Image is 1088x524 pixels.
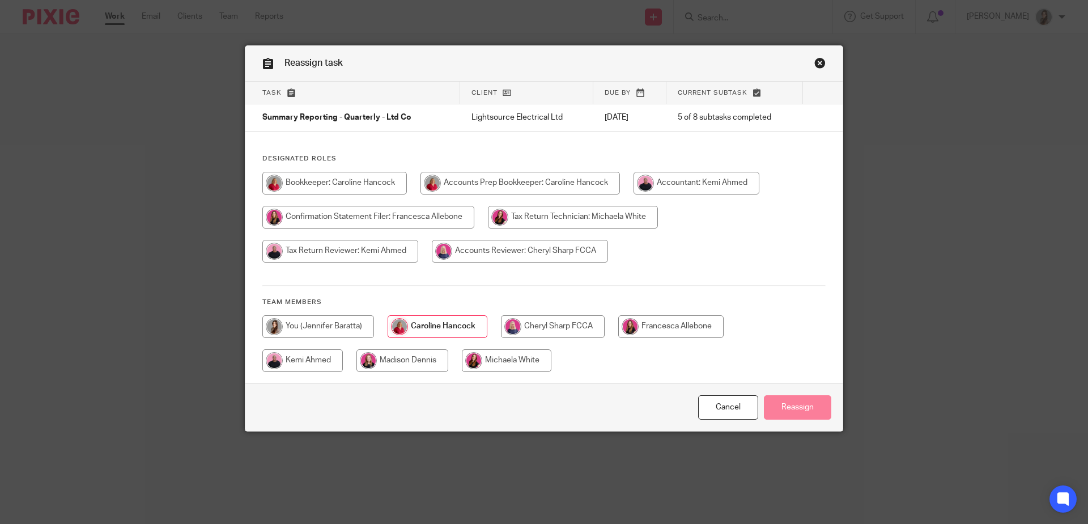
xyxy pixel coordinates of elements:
[814,57,826,73] a: Close this dialog window
[471,112,583,123] p: Lightsource Electrical Ltd
[678,90,747,96] span: Current subtask
[284,58,343,67] span: Reassign task
[698,395,758,420] a: Close this dialog window
[471,90,498,96] span: Client
[666,104,802,132] td: 5 of 8 subtasks completed
[764,395,831,420] input: Reassign
[262,114,411,122] span: Summary Reporting - Quarterly - Ltd Co
[262,90,282,96] span: Task
[262,154,826,163] h4: Designated Roles
[605,90,631,96] span: Due by
[262,298,826,307] h4: Team members
[605,112,655,123] p: [DATE]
